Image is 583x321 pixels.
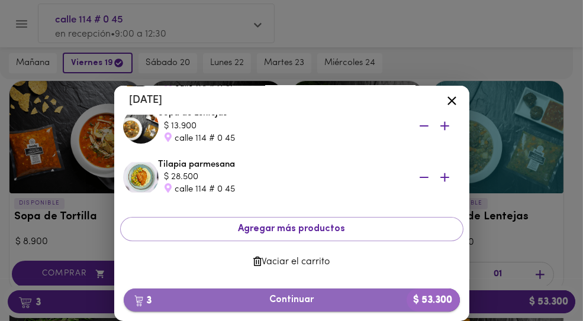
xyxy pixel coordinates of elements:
img: Tilapia parmesana [123,160,159,195]
img: Sopa de Lentejas [123,108,159,144]
button: 3Continuar$ 53.300 [124,288,460,312]
div: calle 114 # 0 45 [165,132,401,145]
b: $ 53.300 [407,288,460,312]
button: Agregar más productos [120,217,463,241]
div: $ 28.500 [165,171,401,183]
span: Agregar más productos [130,223,453,235]
div: calle 114 # 0 45 [165,183,401,196]
div: $ 13.900 [165,120,401,132]
iframe: Messagebird Livechat Widget [526,264,583,321]
img: cart.png [134,295,143,307]
b: 3 [127,293,159,308]
span: Vaciar el carrito [130,257,454,268]
span: Continuar [133,294,450,306]
div: Sopa de Lentejas [159,107,460,145]
button: Vaciar el carrito [120,251,463,274]
div: Tilapia parmesana [159,158,460,196]
li: [DATE] [120,86,463,114]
